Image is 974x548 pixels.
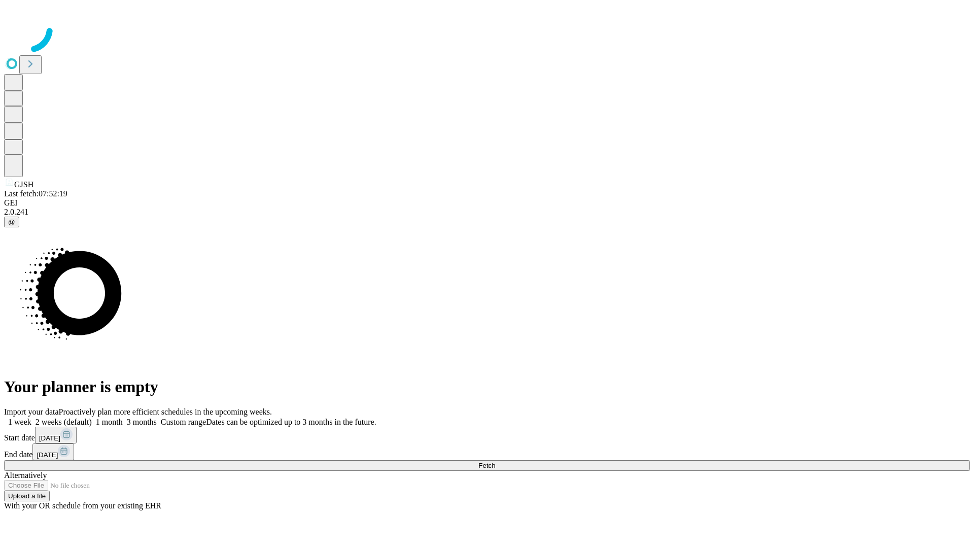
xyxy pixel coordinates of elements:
[39,434,60,442] span: [DATE]
[4,208,970,217] div: 2.0.241
[8,418,31,426] span: 1 week
[4,217,19,227] button: @
[4,460,970,471] button: Fetch
[35,427,77,443] button: [DATE]
[37,451,58,459] span: [DATE]
[4,407,59,416] span: Import your data
[59,407,272,416] span: Proactively plan more efficient schedules in the upcoming weeks.
[478,462,495,469] span: Fetch
[4,427,970,443] div: Start date
[4,198,970,208] div: GEI
[206,418,376,426] span: Dates can be optimized up to 3 months in the future.
[32,443,74,460] button: [DATE]
[127,418,157,426] span: 3 months
[4,443,970,460] div: End date
[96,418,123,426] span: 1 month
[4,189,67,198] span: Last fetch: 07:52:19
[4,501,161,510] span: With your OR schedule from your existing EHR
[14,180,33,189] span: GJSH
[4,378,970,396] h1: Your planner is empty
[4,491,50,501] button: Upload a file
[161,418,206,426] span: Custom range
[4,471,47,479] span: Alternatively
[8,218,15,226] span: @
[36,418,92,426] span: 2 weeks (default)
